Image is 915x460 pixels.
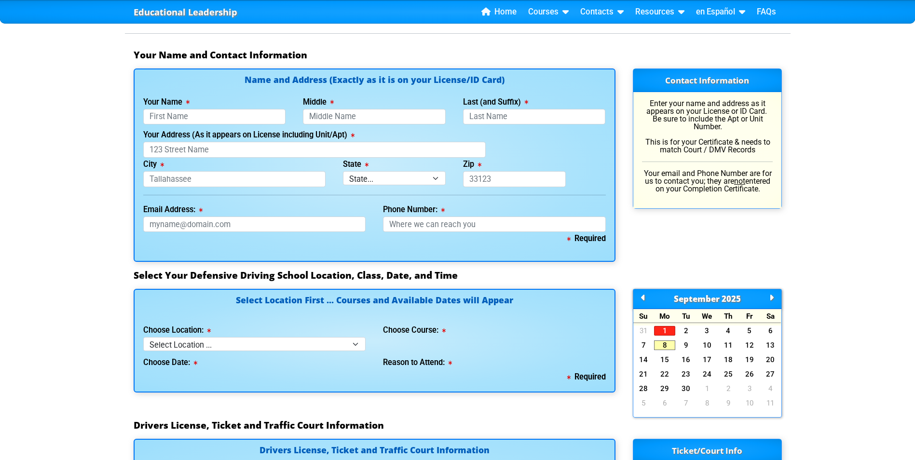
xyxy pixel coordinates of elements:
[143,446,606,456] h4: Drivers License, Ticket and Traffic Court Information
[567,234,606,243] b: Required
[143,161,164,168] label: City
[633,398,655,408] a: 5
[718,398,739,408] a: 9
[675,309,696,323] div: Tu
[143,142,486,158] input: 123 Street Name
[143,76,606,84] h4: Name and Address (Exactly as it is on your License/ID Card)
[675,398,696,408] a: 7
[760,326,781,336] a: 6
[143,296,606,316] h4: Select Location First ... Courses and Available Dates will Appear
[463,98,528,106] label: Last (and Suffix)
[143,359,197,366] label: Choose Date:
[696,340,718,350] a: 10
[675,369,696,379] a: 23
[642,100,773,154] p: Enter your name and address as it appears on your License or ID Card. Be sure to include the Apt ...
[143,206,203,214] label: Email Address:
[633,384,655,393] a: 28
[760,384,781,393] a: 4
[631,5,688,19] a: Resources
[675,355,696,365] a: 16
[343,161,369,168] label: State
[739,369,760,379] a: 26
[654,398,675,408] a: 6
[143,171,326,187] input: Tallahassee
[692,5,749,19] a: en Español
[760,398,781,408] a: 11
[463,161,481,168] label: Zip
[383,326,446,334] label: Choose Course:
[760,355,781,365] a: 20
[718,340,739,350] a: 11
[753,5,780,19] a: FAQs
[633,369,655,379] a: 21
[633,355,655,365] a: 14
[718,384,739,393] a: 2
[696,326,718,336] a: 3
[524,5,573,19] a: Courses
[383,359,452,366] label: Reason to Attend:
[675,340,696,350] a: 9
[760,369,781,379] a: 27
[696,369,718,379] a: 24
[134,49,782,61] h3: Your Name and Contact Information
[654,355,675,365] a: 15
[675,326,696,336] a: 2
[576,5,628,19] a: Contacts
[303,98,334,106] label: Middle
[654,369,675,379] a: 22
[633,309,655,323] div: Su
[654,326,675,336] a: 1
[143,216,366,232] input: myname@domain.com
[134,419,782,431] h3: Drivers License, Ticket and Traffic Court Information
[718,326,739,336] a: 4
[463,109,606,125] input: Last Name
[383,216,606,232] input: Where we can reach you
[303,109,446,125] input: Middle Name
[633,326,655,336] a: 31
[383,206,445,214] label: Phone Number:
[675,384,696,393] a: 30
[654,384,675,393] a: 29
[739,340,760,350] a: 12
[642,170,773,193] p: Your email and Phone Number are for us to contact you; they are entered on your Completion Certif...
[739,384,760,393] a: 3
[463,171,566,187] input: 33123
[718,309,739,323] div: Th
[567,372,606,381] b: Required
[739,355,760,365] a: 19
[696,355,718,365] a: 17
[143,98,190,106] label: Your Name
[654,340,675,350] a: 8
[633,340,655,350] a: 7
[143,109,286,125] input: First Name
[134,270,782,281] h3: Select Your Defensive Driving School Location, Class, Date, and Time
[674,293,720,304] span: September
[633,69,781,92] h3: Contact Information
[696,398,718,408] a: 8
[734,176,745,186] u: not
[739,326,760,336] a: 5
[760,309,781,323] div: Sa
[722,293,741,304] span: 2025
[134,4,237,20] a: Educational Leadership
[718,355,739,365] a: 18
[739,309,760,323] div: Fr
[696,384,718,393] a: 1
[143,326,211,334] label: Choose Location:
[739,398,760,408] a: 10
[654,309,675,323] div: Mo
[718,369,739,379] a: 25
[143,131,355,139] label: Your Address (As it appears on License including Unit/Apt)
[760,340,781,350] a: 13
[478,5,520,19] a: Home
[696,309,718,323] div: We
